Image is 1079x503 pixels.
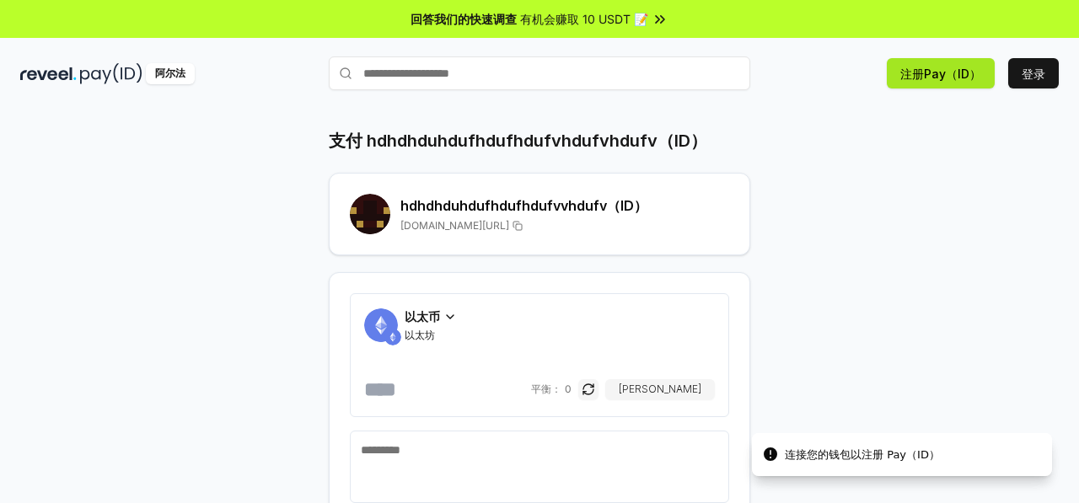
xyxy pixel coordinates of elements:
span: [DOMAIN_NAME][URL] [400,219,509,233]
img: pay_id [80,63,142,84]
button: 登录 [1008,58,1059,88]
span: 回答我们的快速调查 [411,10,517,28]
button: 注册Pay（ID） [887,58,995,88]
span: 0 [565,383,572,396]
img: reveel_dark [20,63,77,84]
span: 平衡： [531,383,561,396]
h2: hdhdhduhdufhdufhdufvvhdufv（ID） [400,195,729,216]
span: 以太坊 [405,329,457,342]
button: [PERSON_NAME] [605,379,715,399]
span: 有机会赚取 10 USDT 📝 [520,10,648,28]
img: ETH.svg [384,329,401,345]
h1: 支付 hdhdhduhdufhdufhdufvhdufvhdufv（ID） [329,129,707,153]
span: 以太币 [405,308,440,325]
div: 阿尔法 [146,63,195,84]
div: 连接您的钱包以注册 Pay（ID） [785,447,940,463]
